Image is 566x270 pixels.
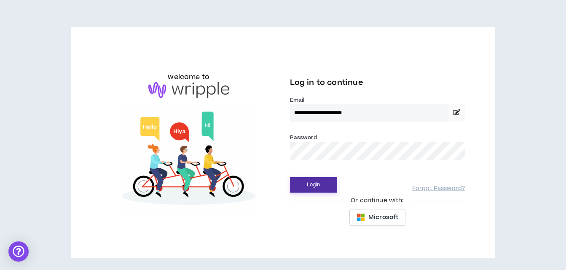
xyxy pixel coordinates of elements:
[349,209,405,226] button: Microsoft
[412,185,465,193] a: Forgot Password?
[345,196,410,205] span: Or continue with:
[290,177,337,193] button: Login
[290,134,317,141] label: Password
[290,77,363,88] span: Log in to continue
[101,106,276,213] img: Welcome to Wripple
[290,96,465,104] label: Email
[8,241,29,262] div: Open Intercom Messenger
[148,82,229,98] img: logo-brand.png
[368,213,398,222] span: Microsoft
[168,72,209,82] h6: welcome to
